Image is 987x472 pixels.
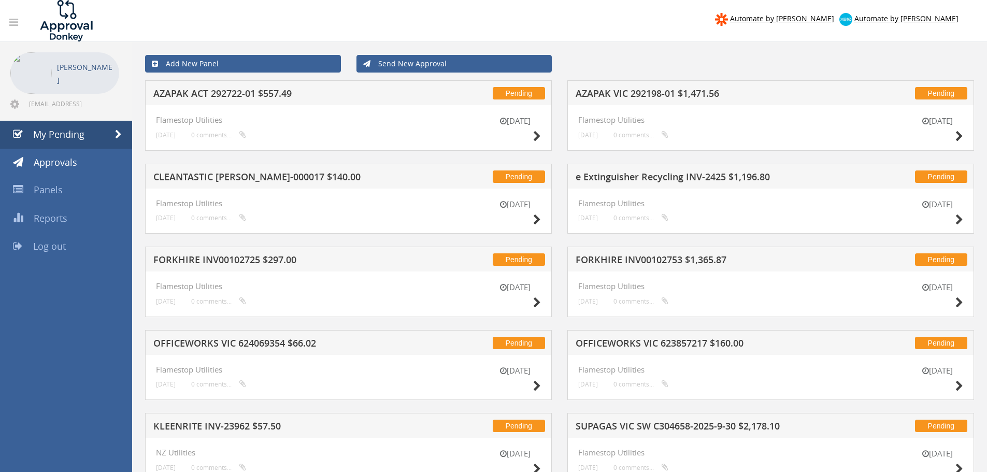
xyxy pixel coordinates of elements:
[915,170,967,183] span: Pending
[145,55,341,73] a: Add New Panel
[576,255,849,268] h5: FORKHIRE INV00102753 $1,365.87
[493,253,545,266] span: Pending
[156,214,176,222] small: [DATE]
[613,380,668,388] small: 0 comments...
[493,170,545,183] span: Pending
[156,380,176,388] small: [DATE]
[156,464,176,471] small: [DATE]
[493,87,545,99] span: Pending
[489,282,541,293] small: [DATE]
[153,421,426,434] h5: KLEENRITE INV-23962 $57.50
[489,116,541,126] small: [DATE]
[153,255,426,268] h5: FORKHIRE INV00102725 $297.00
[34,156,77,168] span: Approvals
[911,116,963,126] small: [DATE]
[576,172,849,185] h5: e Extinguisher Recycling INV-2425 $1,196.80
[153,338,426,351] h5: OFFICEWORKS VIC 624069354 $66.02
[156,131,176,139] small: [DATE]
[156,282,541,291] h4: Flamestop Utilities
[191,214,246,222] small: 0 comments...
[191,464,246,471] small: 0 comments...
[576,89,849,102] h5: AZAPAK VIC 292198-01 $1,471.56
[578,282,963,291] h4: Flamestop Utilities
[578,131,598,139] small: [DATE]
[915,253,967,266] span: Pending
[613,214,668,222] small: 0 comments...
[915,420,967,432] span: Pending
[493,420,545,432] span: Pending
[578,214,598,222] small: [DATE]
[33,128,84,140] span: My Pending
[578,365,963,374] h4: Flamestop Utilities
[911,199,963,210] small: [DATE]
[493,337,545,349] span: Pending
[153,172,426,185] h5: CLEANTASTIC [PERSON_NAME]-000017 $140.00
[156,199,541,208] h4: Flamestop Utilities
[578,380,598,388] small: [DATE]
[29,99,117,108] span: [EMAIL_ADDRESS][DOMAIN_NAME]
[576,421,849,434] h5: SUPAGAS VIC SW C304658-2025-9-30 $2,178.10
[156,297,176,305] small: [DATE]
[153,89,426,102] h5: AZAPAK ACT 292722-01 $557.49
[613,131,668,139] small: 0 comments...
[915,337,967,349] span: Pending
[715,13,728,26] img: zapier-logomark.png
[191,131,246,139] small: 0 comments...
[613,297,668,305] small: 0 comments...
[911,448,963,459] small: [DATE]
[578,199,963,208] h4: Flamestop Utilities
[730,13,834,23] span: Automate by [PERSON_NAME]
[489,448,541,459] small: [DATE]
[613,464,668,471] small: 0 comments...
[156,448,541,457] h4: NZ Utilities
[576,338,849,351] h5: OFFICEWORKS VIC 623857217 $160.00
[915,87,967,99] span: Pending
[34,183,63,196] span: Panels
[578,297,598,305] small: [DATE]
[839,13,852,26] img: xero-logo.png
[356,55,552,73] a: Send New Approval
[578,448,963,457] h4: Flamestop Utilities
[578,116,963,124] h4: Flamestop Utilities
[854,13,959,23] span: Automate by [PERSON_NAME]
[578,464,598,471] small: [DATE]
[191,297,246,305] small: 0 comments...
[191,380,246,388] small: 0 comments...
[33,240,66,252] span: Log out
[489,199,541,210] small: [DATE]
[156,365,541,374] h4: Flamestop Utilities
[489,365,541,376] small: [DATE]
[57,61,114,87] p: [PERSON_NAME]
[34,212,67,224] span: Reports
[911,282,963,293] small: [DATE]
[911,365,963,376] small: [DATE]
[156,116,541,124] h4: Flamestop Utilities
